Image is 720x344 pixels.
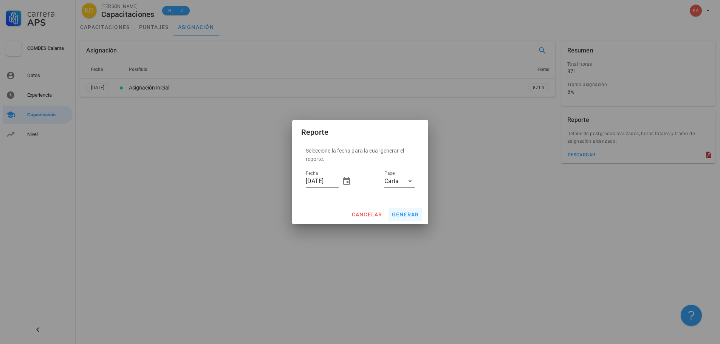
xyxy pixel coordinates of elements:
label: Papel [384,171,396,176]
div: PapelCarta [384,175,415,187]
p: Seleccione la fecha para la cual generar el reporte. [306,147,415,163]
div: Reporte [301,126,329,138]
span: generar [392,211,419,218]
button: cancelar [348,208,385,221]
label: Fecha [306,171,318,176]
div: Carta [384,178,399,185]
button: generar [389,208,422,221]
span: cancelar [351,211,382,218]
